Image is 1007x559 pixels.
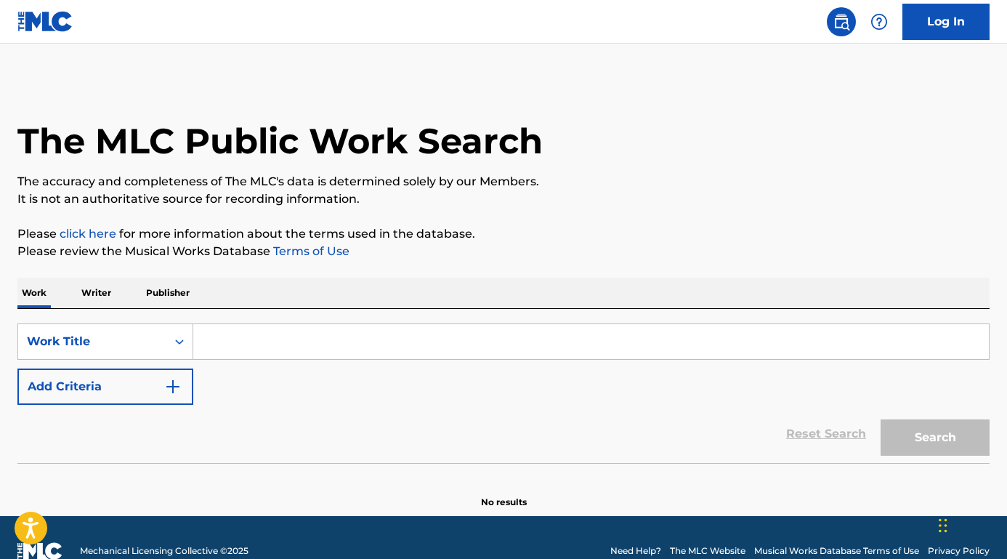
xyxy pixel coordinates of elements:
span: Mechanical Licensing Collective © 2025 [80,544,248,558]
div: Widget de chat [934,489,1007,559]
a: The MLC Website [670,544,745,558]
h1: The MLC Public Work Search [17,119,543,163]
iframe: Chat Widget [934,489,1007,559]
a: Terms of Use [270,244,349,258]
img: MLC Logo [17,11,73,32]
p: Work [17,278,51,308]
p: Please review the Musical Works Database [17,243,990,260]
button: Add Criteria [17,369,193,405]
a: Privacy Policy [928,544,990,558]
div: Help [865,7,894,36]
p: It is not an authoritative source for recording information. [17,190,990,208]
div: Work Title [27,333,158,350]
p: Publisher [142,278,194,308]
img: search [833,13,850,31]
p: Please for more information about the terms used in the database. [17,225,990,243]
a: Need Help? [610,544,661,558]
p: The accuracy and completeness of The MLC's data is determined solely by our Members. [17,173,990,190]
form: Search Form [17,323,990,463]
a: click here [60,227,116,241]
a: Log In [902,4,990,40]
img: 9d2ae6d4665cec9f34b9.svg [164,378,182,395]
p: No results [481,478,527,509]
p: Writer [77,278,116,308]
a: Musical Works Database Terms of Use [754,544,919,558]
div: Glisser [939,504,947,547]
a: Public Search [827,7,856,36]
img: help [870,13,888,31]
